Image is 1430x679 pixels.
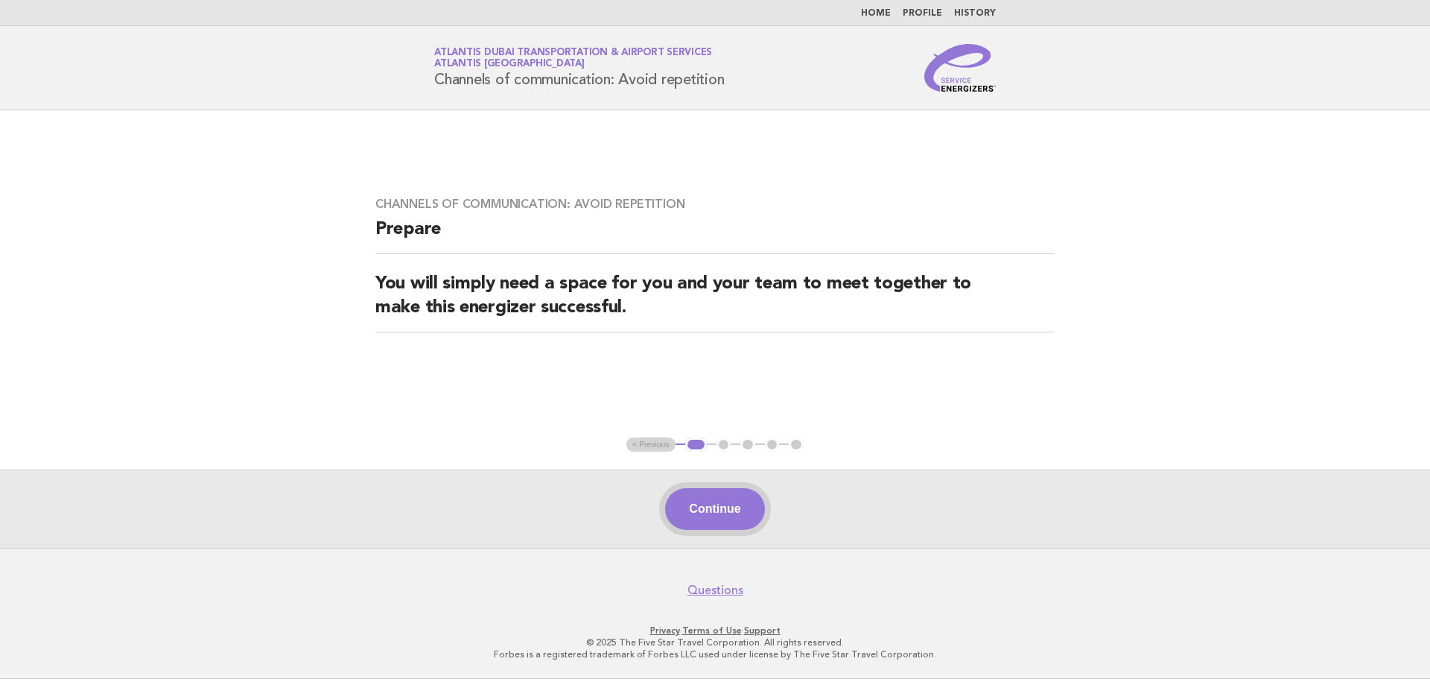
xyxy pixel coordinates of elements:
[259,648,1171,660] p: Forbes is a registered trademark of Forbes LLC used under license by The Five Star Travel Corpora...
[682,625,742,636] a: Terms of Use
[954,9,996,18] a: History
[687,583,743,598] a: Questions
[434,48,712,69] a: Atlantis Dubai Transportation & Airport ServicesAtlantis [GEOGRAPHIC_DATA]
[375,197,1055,212] h3: Channels of communication: Avoid repetition
[685,438,707,452] button: 1
[375,272,1055,332] h2: You will simply need a space for you and your team to meet together to make this energizer succes...
[924,44,996,92] img: Service Energizers
[650,625,680,636] a: Privacy
[434,60,585,69] span: Atlantis [GEOGRAPHIC_DATA]
[259,625,1171,637] p: · ·
[903,9,942,18] a: Profile
[744,625,781,636] a: Support
[375,218,1055,254] h2: Prepare
[259,637,1171,648] p: © 2025 The Five Star Travel Corporation. All rights reserved.
[861,9,891,18] a: Home
[665,488,764,530] button: Continue
[434,48,724,87] h1: Channels of communication: Avoid repetition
